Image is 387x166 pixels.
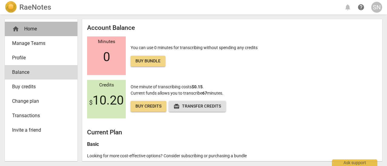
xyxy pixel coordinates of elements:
[192,84,203,89] b: $0.15
[12,83,65,90] span: Buy credits
[5,94,77,108] a: Change plan
[131,56,165,67] a: Buy bundle
[89,93,124,108] span: 10.20
[12,40,65,47] span: Manage Teams
[202,91,207,96] b: 67
[87,141,99,147] b: Basic
[135,103,161,109] span: Buy credits
[87,39,126,45] div: Minutes
[12,98,65,105] span: Change plan
[12,127,65,134] span: Invite a friend
[131,101,166,112] a: Buy credits
[12,25,65,33] div: Home
[5,1,17,13] img: Logo
[5,108,77,123] a: Transactions
[87,153,377,159] p: Looking for more cost-effective options? Consider subscribing or purchasing a bundle
[5,80,77,94] a: Buy credits
[5,22,77,36] div: Home
[169,101,226,112] button: Transfer credits
[89,99,93,106] span: $
[5,123,77,137] a: Invite a friend
[135,58,161,64] span: Buy bundle
[87,129,377,136] h2: Current Plan
[87,24,377,32] h2: Account Balance
[5,36,77,51] a: Manage Teams
[12,54,65,61] span: Profile
[19,3,51,11] h2: RaeNotes
[5,65,77,80] a: Balance
[174,103,221,109] span: Transfer credits
[12,112,65,119] span: Transactions
[5,1,51,13] a: LogoRaeNotes
[174,103,180,109] span: redeem
[356,2,366,13] a: Help
[12,25,19,33] span: home
[103,50,110,64] span: 0
[357,4,365,11] span: help
[131,45,258,67] p: You can use 0 minutes for transcribing without spending any credits
[87,83,126,88] div: Credits
[131,84,204,89] span: One minute of transcribing costs .
[131,91,223,96] span: Current funds allows you to transcribe minutes.
[5,51,77,65] a: Profile
[12,69,65,76] span: Balance
[371,2,382,13] button: SN
[332,159,377,166] div: Ask support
